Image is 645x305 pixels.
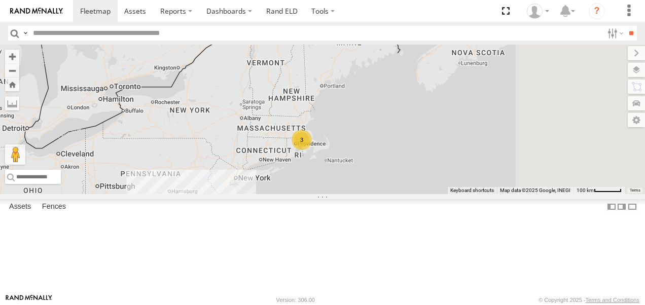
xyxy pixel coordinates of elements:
[603,26,625,41] label: Search Filter Options
[606,199,617,214] label: Dock Summary Table to the Left
[539,297,639,303] div: © Copyright 2025 -
[276,297,315,303] div: Version: 306.00
[500,187,570,193] span: Map data ©2025 Google, INEGI
[589,3,605,19] i: ?
[577,187,594,193] span: 100 km
[6,295,52,305] a: Visit our Website
[5,78,19,91] button: Zoom Home
[5,96,19,110] label: Measure
[21,26,29,41] label: Search Query
[5,50,19,63] button: Zoom in
[5,144,25,165] button: Drag Pegman onto the map to open Street View
[586,297,639,303] a: Terms and Conditions
[630,188,640,193] a: Terms (opens in new tab)
[292,130,312,150] div: 3
[617,199,627,214] label: Dock Summary Table to the Right
[450,187,494,194] button: Keyboard shortcuts
[10,8,63,15] img: rand-logo.svg
[4,200,36,214] label: Assets
[5,63,19,78] button: Zoom out
[628,113,645,127] label: Map Settings
[37,200,71,214] label: Fences
[627,199,637,214] label: Hide Summary Table
[523,4,553,19] div: John Olaniyan
[574,187,625,194] button: Map Scale: 100 km per 51 pixels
